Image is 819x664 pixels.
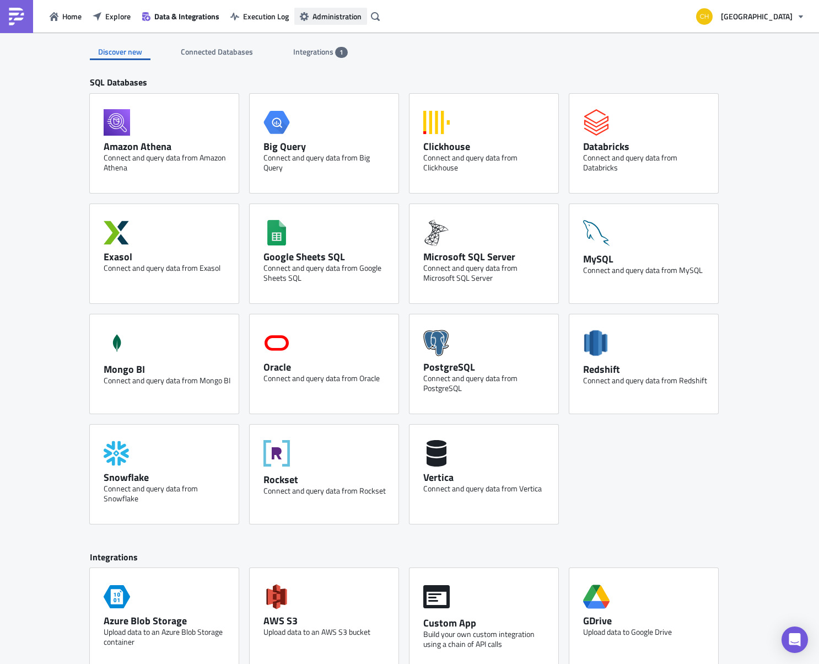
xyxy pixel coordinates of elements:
div: SQL Databases [90,77,729,94]
div: Connect and query data from Rockset [263,486,390,496]
div: Microsoft SQL Server [423,250,550,263]
span: Connected Databases [181,46,255,57]
div: Connect and query data from Amazon Athena [104,153,230,173]
div: Redshift [583,363,710,376]
div: Big Query [263,140,390,153]
div: Snowflake [104,471,230,484]
div: Mongo BI [104,363,230,376]
div: Connect and query data from Snowflake [104,484,230,504]
div: Integrations [90,551,729,569]
div: Databricks [583,140,710,153]
span: [GEOGRAPHIC_DATA] [721,10,793,22]
div: Upload data to an Azure Blob Storage container [104,627,230,647]
div: Connect and query data from Redshift [583,376,710,385]
div: Clickhouse [423,140,550,153]
div: MySQL [583,253,710,265]
button: Administration [294,8,367,25]
div: Exasol [104,250,230,263]
div: PostgreSQL [423,361,550,373]
button: [GEOGRAPHIC_DATA] [689,4,811,29]
div: AWS S3 [263,614,390,627]
div: Connect and query data from Big Query [263,153,390,173]
div: Connect and query data from PostgreSQL [423,373,550,393]
img: PushMetrics [8,8,25,25]
div: Connect and query data from Mongo BI [104,376,230,385]
div: Connect and query data from Databricks [583,153,710,173]
img: Avatar [695,7,714,26]
div: Amazon Athena [104,140,230,153]
span: Integrations [293,46,335,57]
div: Connect and query data from Exasol [104,263,230,273]
div: Connect and query data from MySQL [583,265,710,275]
div: Azure Blob Storage [104,614,230,627]
button: Data & Integrations [136,8,225,25]
span: 1 [340,48,343,57]
span: Azure Storage Blob [104,579,130,614]
div: Rockset [263,473,390,486]
div: Connect and query data from Microsoft SQL Server [423,263,550,283]
div: Connect and query data from Vertica [423,484,550,494]
div: Upload data to an AWS S3 bucket [263,627,390,637]
span: Data & Integrations [154,10,219,22]
div: Build your own custom integration using a chain of API calls [423,629,550,649]
button: Home [44,8,87,25]
div: Connect and query data from Clickhouse [423,153,550,173]
div: Connect and query data from Google Sheets SQL [263,263,390,283]
div: Vertica [423,471,550,484]
span: Home [62,10,82,22]
div: Custom App [423,617,550,629]
div: Oracle [263,361,390,373]
span: Execution Log [243,10,289,22]
div: GDrive [583,614,710,627]
span: Explore [105,10,131,22]
span: Administration [312,10,362,22]
div: Discover new [90,44,150,60]
button: Execution Log [225,8,294,25]
button: Explore [87,8,136,25]
div: Google Sheets SQL [263,250,390,263]
div: Connect and query data from Oracle [263,373,390,383]
div: Upload data to Google Drive [583,627,710,637]
div: Open Intercom Messenger [782,626,808,653]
